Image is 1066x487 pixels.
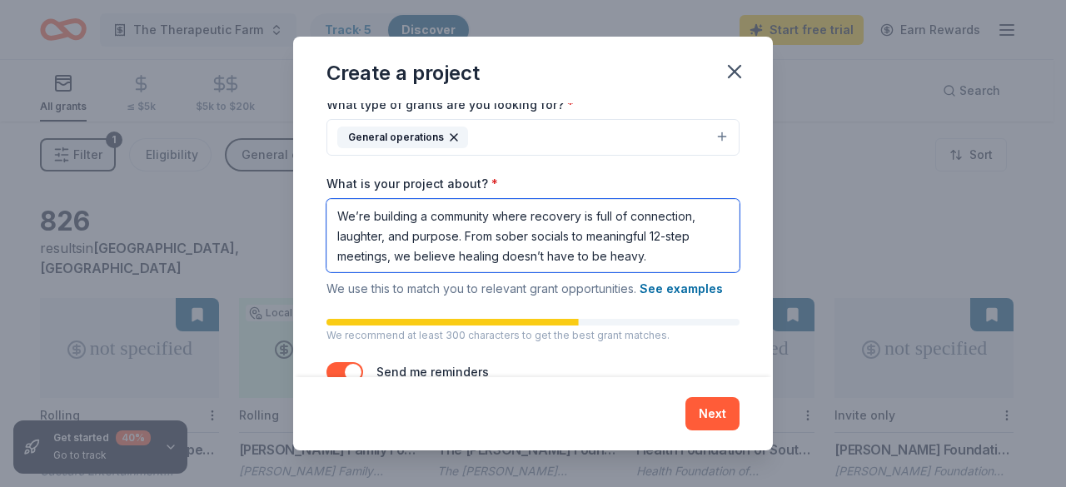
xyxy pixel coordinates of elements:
label: What is your project about? [326,176,498,192]
button: Next [685,397,740,430]
label: Send me reminders [376,365,489,379]
div: Create a project [326,60,480,87]
span: We use this to match you to relevant grant opportunities. [326,281,723,296]
div: General operations [337,127,468,148]
button: General operations [326,119,740,156]
button: See examples [640,279,723,299]
p: We recommend at least 300 characters to get the best grant matches. [326,329,740,342]
label: What type of grants are you looking for? [326,97,574,113]
textarea: We’re building a community where recovery is full of connection, laughter, and purpose. From sobe... [326,199,740,272]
